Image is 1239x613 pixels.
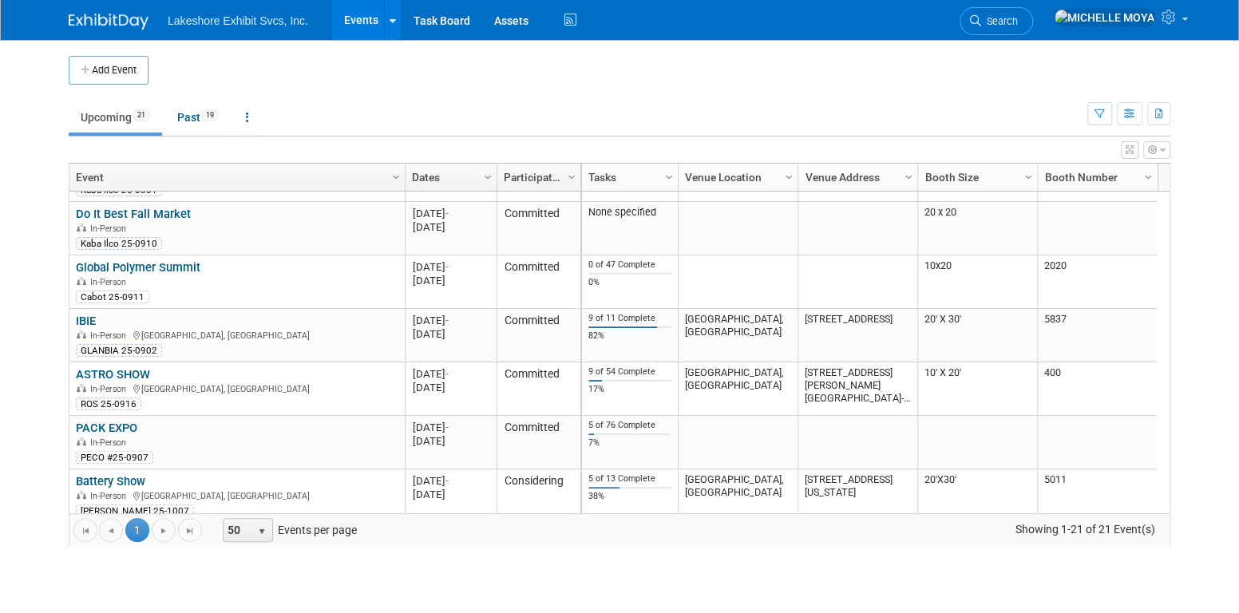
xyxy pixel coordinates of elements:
a: Upcoming21 [69,102,162,132]
a: Do It Best Fall Market [76,207,191,221]
img: MICHELLE MOYA [1054,9,1155,26]
button: Add Event [69,56,148,85]
div: [DATE] [412,260,489,274]
td: 400 [1037,362,1157,416]
span: 1 [125,518,149,542]
div: [GEOGRAPHIC_DATA], [GEOGRAPHIC_DATA] [76,488,398,502]
img: ExhibitDay [69,14,148,30]
div: 7% [588,437,672,449]
span: 50 [224,519,251,541]
span: Go to the previous page [105,524,117,537]
a: Go to the first page [73,518,97,542]
div: [DATE] [412,434,489,448]
span: In-Person [90,223,131,234]
span: In-Person [90,330,131,341]
a: Column Settings [480,164,497,188]
span: select [255,525,268,538]
a: Venue Location [685,164,787,191]
span: In-Person [90,491,131,501]
a: Venue Address [805,164,907,191]
td: 5011 [1037,469,1157,523]
div: 0% [588,277,672,288]
span: 21 [133,109,150,121]
a: Past19 [165,102,231,132]
td: [GEOGRAPHIC_DATA], [GEOGRAPHIC_DATA] [678,362,798,416]
span: Go to the first page [79,524,92,537]
td: Committed [497,202,580,255]
span: In-Person [90,437,131,448]
td: [STREET_ADDRESS] [798,309,917,362]
td: 20 x 20 [917,202,1037,255]
td: [GEOGRAPHIC_DATA], [GEOGRAPHIC_DATA] [678,469,798,523]
span: - [445,314,448,326]
div: [DATE] [412,274,489,287]
a: Column Settings [388,164,406,188]
span: - [445,261,448,273]
span: Column Settings [481,171,494,184]
td: Committed [497,255,580,309]
a: Go to the previous page [99,518,123,542]
a: IBIE [76,314,96,328]
span: Showing 1-21 of 21 Event(s) [1000,518,1170,540]
img: In-Person Event [77,277,86,285]
td: 10' X 20' [917,362,1037,416]
a: Booth Number [1044,164,1146,191]
div: PECO #25-0907 [76,451,153,464]
span: Lakeshore Exhibit Svcs, Inc. [168,14,308,27]
td: 20' X 30' [917,309,1037,362]
a: Search [960,7,1033,35]
span: Column Settings [902,171,915,184]
a: Go to the next page [152,518,176,542]
td: Committed [497,416,580,469]
div: [DATE] [412,220,489,234]
div: ROS 25-0916 [76,397,141,410]
td: Committed [497,309,580,362]
div: 17% [588,384,672,395]
a: Booth Size [924,164,1027,191]
span: In-Person [90,384,131,394]
div: [GEOGRAPHIC_DATA], [GEOGRAPHIC_DATA] [76,328,398,342]
a: Column Settings [564,164,581,188]
a: Battery Show [76,474,145,488]
a: Event [76,164,394,191]
div: [PERSON_NAME] 25-1007 [76,504,194,517]
div: [DATE] [412,327,489,341]
a: Column Settings [661,164,679,188]
img: In-Person Event [77,223,86,231]
td: 20'X30' [917,469,1037,523]
div: [DATE] [412,207,489,220]
td: [STREET_ADDRESS][US_STATE] [798,469,917,523]
span: Go to the last page [184,524,196,537]
div: GLANBIA 25-0902 [76,344,162,357]
div: [DATE] [412,314,489,327]
span: In-Person [90,277,131,287]
div: 0 of 47 Complete [588,259,672,271]
div: [GEOGRAPHIC_DATA], [GEOGRAPHIC_DATA] [76,382,398,395]
td: 10x20 [917,255,1037,309]
div: None specified [588,206,672,219]
td: 5837 [1037,309,1157,362]
div: 9 of 11 Complete [588,313,672,324]
img: In-Person Event [77,491,86,499]
div: 38% [588,491,672,502]
span: - [445,475,448,487]
a: Column Settings [1140,164,1158,188]
span: Column Settings [390,171,402,184]
div: [DATE] [412,381,489,394]
a: Global Polymer Summit [76,260,200,275]
span: - [445,208,448,219]
span: Column Settings [1142,171,1154,184]
div: [DATE] [412,367,489,381]
a: Tasks [588,164,667,191]
span: Search [981,15,1018,27]
img: In-Person Event [77,437,86,445]
div: [DATE] [412,474,489,488]
a: Column Settings [781,164,798,188]
td: Committed [497,362,580,416]
a: ASTRO SHOW [76,367,150,382]
a: Participation [504,164,570,191]
span: Events per page [203,518,373,542]
div: Cabot 25-0911 [76,291,149,303]
div: [DATE] [412,421,489,434]
span: 19 [201,109,219,121]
